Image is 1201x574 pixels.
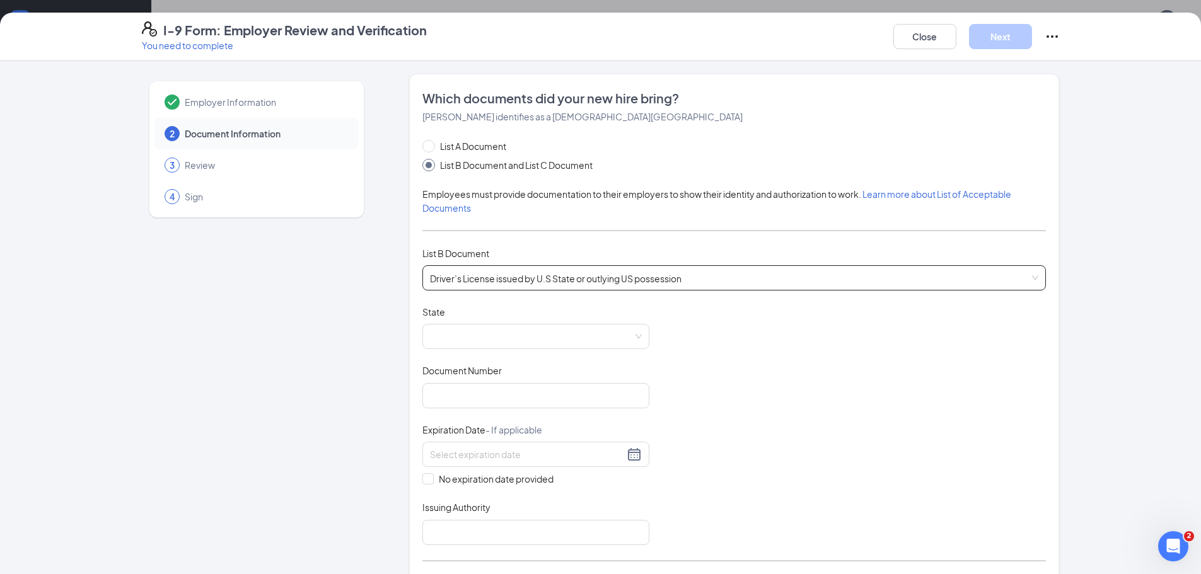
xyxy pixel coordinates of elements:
[142,21,157,37] svg: FormI9EVerifyIcon
[422,501,490,514] span: Issuing Authority
[434,472,559,486] span: No expiration date provided
[485,424,542,435] span: - If applicable
[163,21,427,39] h4: I-9 Form: Employer Review and Verification
[422,111,743,122] span: [PERSON_NAME] identifies as a [DEMOGRAPHIC_DATA][GEOGRAPHIC_DATA]
[1158,531,1188,561] iframe: Intercom live chat
[170,190,175,203] span: 4
[422,89,1046,107] span: Which documents did your new hire bring?
[435,139,511,153] span: List A Document
[435,158,598,172] span: List B Document and List C Document
[430,266,1038,290] span: Driver’s License issued by U.S State or outlying US possession
[422,423,542,436] span: Expiration Date
[1184,531,1194,541] span: 2
[170,159,175,171] span: 3
[142,39,427,52] p: You need to complete
[422,248,489,259] span: List B Document
[430,447,624,461] input: Select expiration date
[969,24,1032,49] button: Next
[170,127,175,140] span: 2
[422,306,445,318] span: State
[185,190,346,203] span: Sign
[1045,29,1060,44] svg: Ellipses
[185,127,346,140] span: Document Information
[422,364,502,377] span: Document Number
[422,188,1011,214] span: Employees must provide documentation to their employers to show their identity and authorization ...
[185,96,346,108] span: Employer Information
[893,24,956,49] button: Close
[185,159,346,171] span: Review
[165,95,180,110] svg: Checkmark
